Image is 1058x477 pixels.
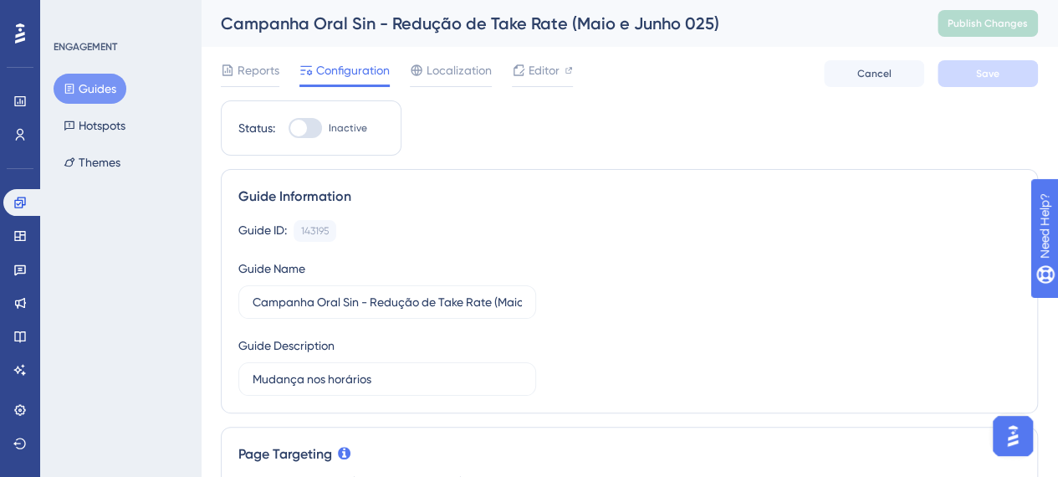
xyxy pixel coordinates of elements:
div: 143195 [301,224,329,238]
input: Type your Guide’s Description here [253,370,522,388]
span: Configuration [316,60,390,80]
span: Cancel [857,67,892,80]
button: Hotspots [54,110,135,141]
span: Publish Changes [948,17,1028,30]
span: Reports [238,60,279,80]
div: Status: [238,118,275,138]
span: Localization [427,60,492,80]
button: Themes [54,147,130,177]
div: Guide Description [238,336,335,356]
button: Publish Changes [938,10,1038,37]
input: Type your Guide’s Name here [253,293,522,311]
div: ENGAGEMENT [54,40,117,54]
button: Guides [54,74,126,104]
span: Inactive [329,121,367,135]
button: Cancel [824,60,924,87]
span: Save [976,67,999,80]
span: Editor [529,60,560,80]
div: Campanha Oral Sin - Redução de Take Rate (Maio e Junho 025) [221,12,896,35]
button: Save [938,60,1038,87]
div: Page Targeting [238,444,1020,464]
div: Guide ID: [238,220,287,242]
iframe: UserGuiding AI Assistant Launcher [988,411,1038,461]
div: Guide Name [238,259,305,279]
div: Guide Information [238,187,1020,207]
span: Need Help? [39,4,105,24]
